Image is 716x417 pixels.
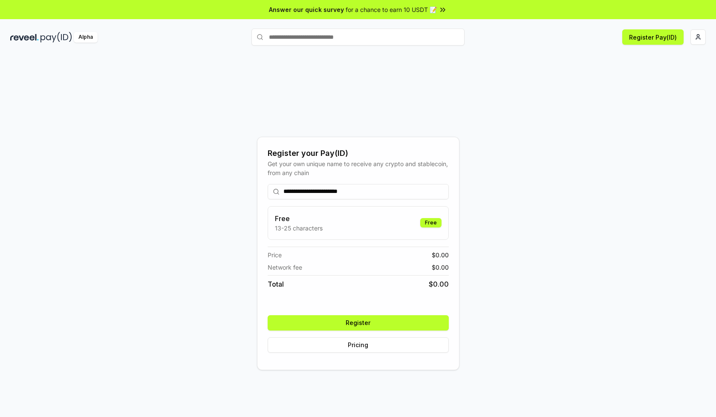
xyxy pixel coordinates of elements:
span: Answer our quick survey [269,5,344,14]
span: $ 0.00 [432,263,449,272]
div: Alpha [74,32,98,43]
div: Free [420,218,442,227]
img: pay_id [40,32,72,43]
span: Total [268,279,284,289]
span: Price [268,250,282,259]
button: Register [268,315,449,331]
button: Pricing [268,337,449,353]
button: Register Pay(ID) [622,29,684,45]
span: for a chance to earn 10 USDT 📝 [346,5,437,14]
img: reveel_dark [10,32,39,43]
div: Register your Pay(ID) [268,147,449,159]
span: Network fee [268,263,302,272]
div: Get your own unique name to receive any crypto and stablecoin, from any chain [268,159,449,177]
p: 13-25 characters [275,224,323,233]
h3: Free [275,213,323,224]
span: $ 0.00 [432,250,449,259]
span: $ 0.00 [429,279,449,289]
